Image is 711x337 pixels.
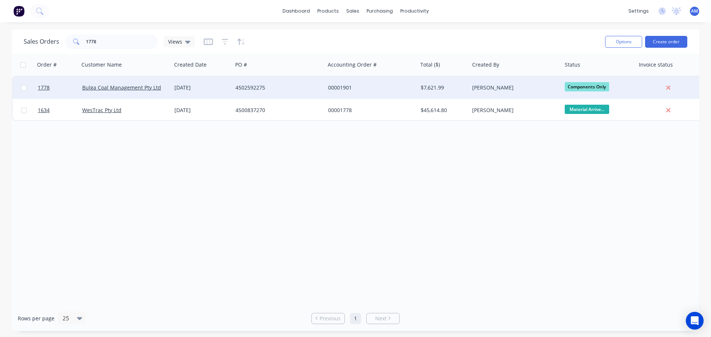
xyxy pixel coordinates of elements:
span: Components Only [565,82,609,91]
span: AM [691,8,698,14]
span: 1634 [38,107,50,114]
span: Previous [320,315,341,322]
h1: Sales Orders [24,38,59,45]
div: Open Intercom Messenger [686,312,704,330]
button: Options [605,36,642,48]
div: [PERSON_NAME] [472,107,554,114]
span: Views [168,38,182,46]
span: 1778 [38,84,50,91]
div: PO # [235,61,247,68]
a: Next page [367,315,399,322]
span: Material Arrive... [565,105,609,114]
div: Created Date [174,61,207,68]
img: Factory [13,6,24,17]
div: $45,614.80 [421,107,464,114]
div: 00001778 [328,107,410,114]
div: purchasing [363,6,397,17]
div: 00001901 [328,84,410,91]
a: Page 1 is your current page [350,313,361,324]
div: [DATE] [174,84,230,91]
div: productivity [397,6,433,17]
div: products [314,6,343,17]
div: $7,621.99 [421,84,464,91]
div: Created By [472,61,499,68]
a: 1778 [38,77,82,99]
button: Create order [645,36,687,48]
div: Invoice status [639,61,673,68]
a: dashboard [279,6,314,17]
div: Accounting Order # [328,61,377,68]
a: 1634 [38,99,82,121]
input: Search... [86,34,158,49]
a: Previous page [312,315,344,322]
div: sales [343,6,363,17]
div: Order # [37,61,57,68]
div: Customer Name [81,61,122,68]
div: Total ($) [420,61,440,68]
div: Status [565,61,580,68]
a: WesTrac Pty Ltd [82,107,121,114]
div: [DATE] [174,107,230,114]
div: 4500837270 [236,107,318,114]
div: [PERSON_NAME] [472,84,554,91]
ul: Pagination [308,313,403,324]
span: Rows per page [18,315,54,322]
a: Bulga Coal Management Pty Ltd [82,84,161,91]
div: 4502592275 [236,84,318,91]
div: settings [625,6,652,17]
span: Next [375,315,387,322]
